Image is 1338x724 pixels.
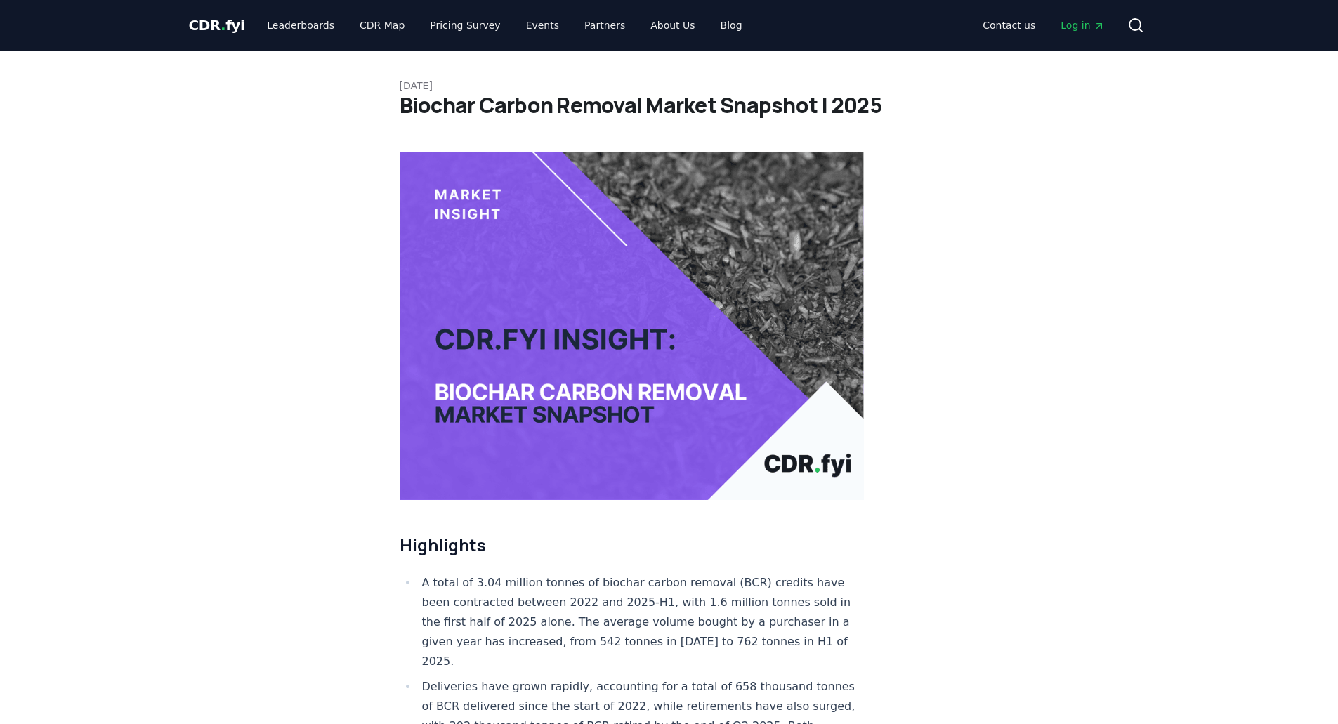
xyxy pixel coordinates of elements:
[400,93,939,118] h1: Biochar Carbon Removal Market Snapshot | 2025
[400,79,939,93] p: [DATE]
[1061,18,1104,32] span: Log in
[256,13,753,38] nav: Main
[1049,13,1115,38] a: Log in
[971,13,1047,38] a: Contact us
[573,13,636,38] a: Partners
[189,17,245,34] span: CDR fyi
[400,152,865,500] img: blog post image
[639,13,706,38] a: About Us
[189,15,245,35] a: CDR.fyi
[348,13,416,38] a: CDR Map
[418,573,865,671] li: A total of 3.04 million tonnes of biochar carbon removal (BCR) credits have been contracted betwe...
[971,13,1115,38] nav: Main
[709,13,754,38] a: Blog
[400,534,865,556] h2: Highlights
[419,13,511,38] a: Pricing Survey
[221,17,225,34] span: .
[515,13,570,38] a: Events
[256,13,346,38] a: Leaderboards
